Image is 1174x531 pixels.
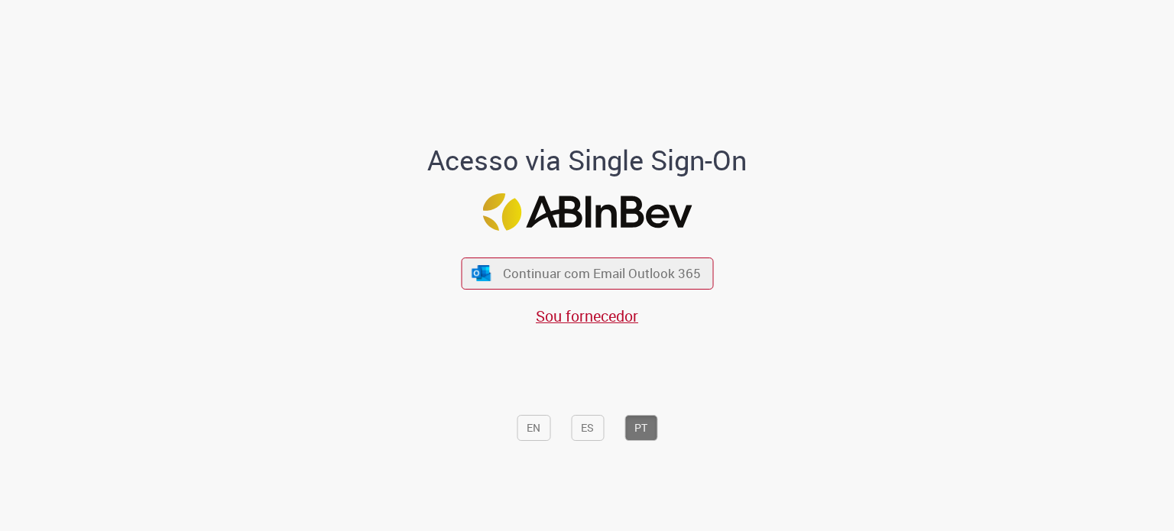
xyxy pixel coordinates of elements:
img: ícone Azure/Microsoft 360 [471,265,492,281]
h1: Acesso via Single Sign-On [375,145,799,176]
a: Sou fornecedor [536,306,638,326]
button: ES [571,415,604,441]
span: Continuar com Email Outlook 365 [503,264,701,282]
button: EN [517,415,550,441]
img: Logo ABInBev [482,193,692,231]
button: ícone Azure/Microsoft 360 Continuar com Email Outlook 365 [461,257,713,289]
button: PT [624,415,657,441]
